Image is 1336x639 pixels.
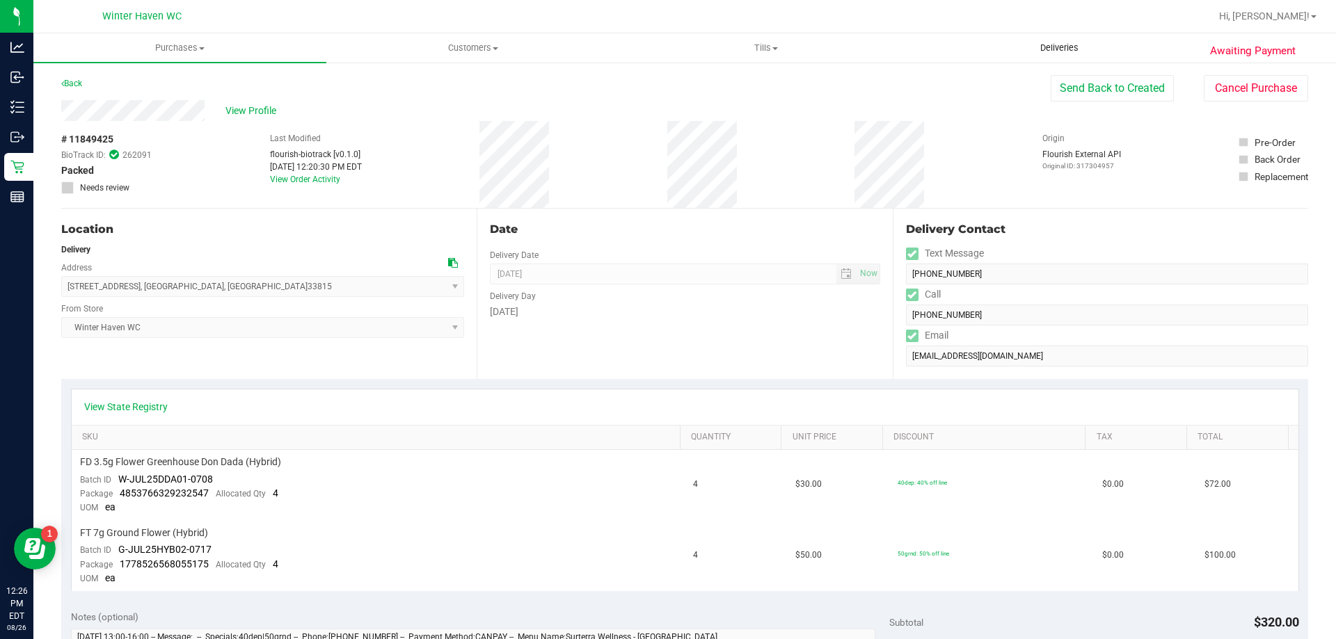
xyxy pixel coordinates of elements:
div: Pre-Order [1255,136,1296,149]
inline-svg: Reports [10,190,24,204]
span: $0.00 [1102,549,1124,562]
inline-svg: Inbound [10,70,24,84]
label: Address [61,261,92,274]
span: UOM [80,503,98,512]
label: Origin [1042,132,1065,145]
iframe: Resource center [14,528,56,569]
span: W-JUL25DDA01-0708 [118,474,213,485]
span: In Sync [109,148,119,161]
a: View Order Activity [270,175,340,184]
span: # 11849425 [61,132,113,147]
a: Discount [893,432,1080,443]
span: $72.00 [1204,478,1231,491]
inline-svg: Analytics [10,40,24,54]
span: ea [105,501,116,512]
span: Batch ID [80,545,111,555]
span: $0.00 [1102,478,1124,491]
span: Batch ID [80,475,111,485]
div: Flourish External API [1042,148,1121,171]
label: Text Message [906,243,984,264]
div: [DATE] [490,305,880,319]
span: UOM [80,574,98,583]
span: FT 7g Ground Flower (Hybrid) [80,526,208,540]
div: Location [61,221,464,238]
a: Quantity [691,432,776,443]
label: Delivery Date [490,249,539,261]
span: Allocated Qty [216,560,266,569]
span: 262091 [122,149,152,161]
p: 12:26 PM EDT [6,585,27,622]
inline-svg: Outbound [10,130,24,144]
span: Awaiting Payment [1210,43,1296,59]
a: Customers [326,33,619,63]
label: Call [906,284,941,305]
span: Notes (optional) [71,611,138,622]
a: Tax [1097,432,1182,443]
a: Tills [619,33,912,63]
label: Email [906,325,948,346]
span: Package [80,560,113,569]
span: $50.00 [795,549,822,562]
span: G-JUL25HYB02-0717 [118,544,212,555]
inline-svg: Retail [10,160,24,174]
span: Customers [327,42,619,54]
span: Subtotal [889,617,923,628]
div: flourish-biotrack [v0.1.0] [270,148,362,161]
a: Unit Price [793,432,877,443]
inline-svg: Inventory [10,100,24,114]
label: From Store [61,302,103,315]
span: 4 [693,478,698,491]
input: Format: (999) 999-9999 [906,264,1308,284]
iframe: Resource center unread badge [41,526,58,542]
span: Purchases [33,42,326,54]
div: Delivery Contact [906,221,1308,238]
span: Allocated Qty [216,489,266,499]
span: 1778526568055175 [120,558,209,569]
button: Cancel Purchase [1204,75,1308,102]
span: Winter Haven WC [102,10,182,22]
a: Deliveries [913,33,1206,63]
a: Purchases [33,33,326,63]
a: SKU [82,432,674,443]
button: Send Back to Created [1051,75,1174,102]
span: Package [80,489,113,499]
a: Back [61,79,82,88]
span: Hi, [PERSON_NAME]! [1219,10,1310,22]
span: 4853766329232547 [120,487,209,499]
span: Needs review [80,181,129,194]
div: Back Order [1255,152,1301,166]
label: Delivery Day [490,290,536,302]
span: Packed [61,163,94,178]
span: 4 [693,549,698,562]
input: Format: (999) 999-9999 [906,305,1308,325]
div: [DATE] 12:20:30 PM EDT [270,161,362,173]
span: Deliveries [1021,42,1097,54]
div: Copy address to clipboard [448,256,458,270]
span: 40dep: 40% off line [898,479,947,486]
label: Last Modified [270,132,321,145]
span: 4 [273,558,278,569]
a: View State Registry [84,400,168,414]
div: Replacement [1255,170,1308,184]
p: Original ID: 317304957 [1042,161,1121,171]
span: ea [105,572,116,583]
a: Total [1198,432,1282,443]
span: FD 3.5g Flower Greenhouse Don Dada (Hybrid) [80,455,281,469]
p: 08/26 [6,622,27,633]
strong: Delivery [61,245,90,254]
span: BioTrack ID: [61,149,106,161]
span: View Profile [225,104,281,118]
div: Date [490,221,880,238]
span: Tills [620,42,912,54]
span: $30.00 [795,478,822,491]
span: 4 [273,487,278,499]
span: 50grnd: 50% off line [898,550,949,557]
span: $100.00 [1204,549,1236,562]
span: $320.00 [1254,615,1299,629]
